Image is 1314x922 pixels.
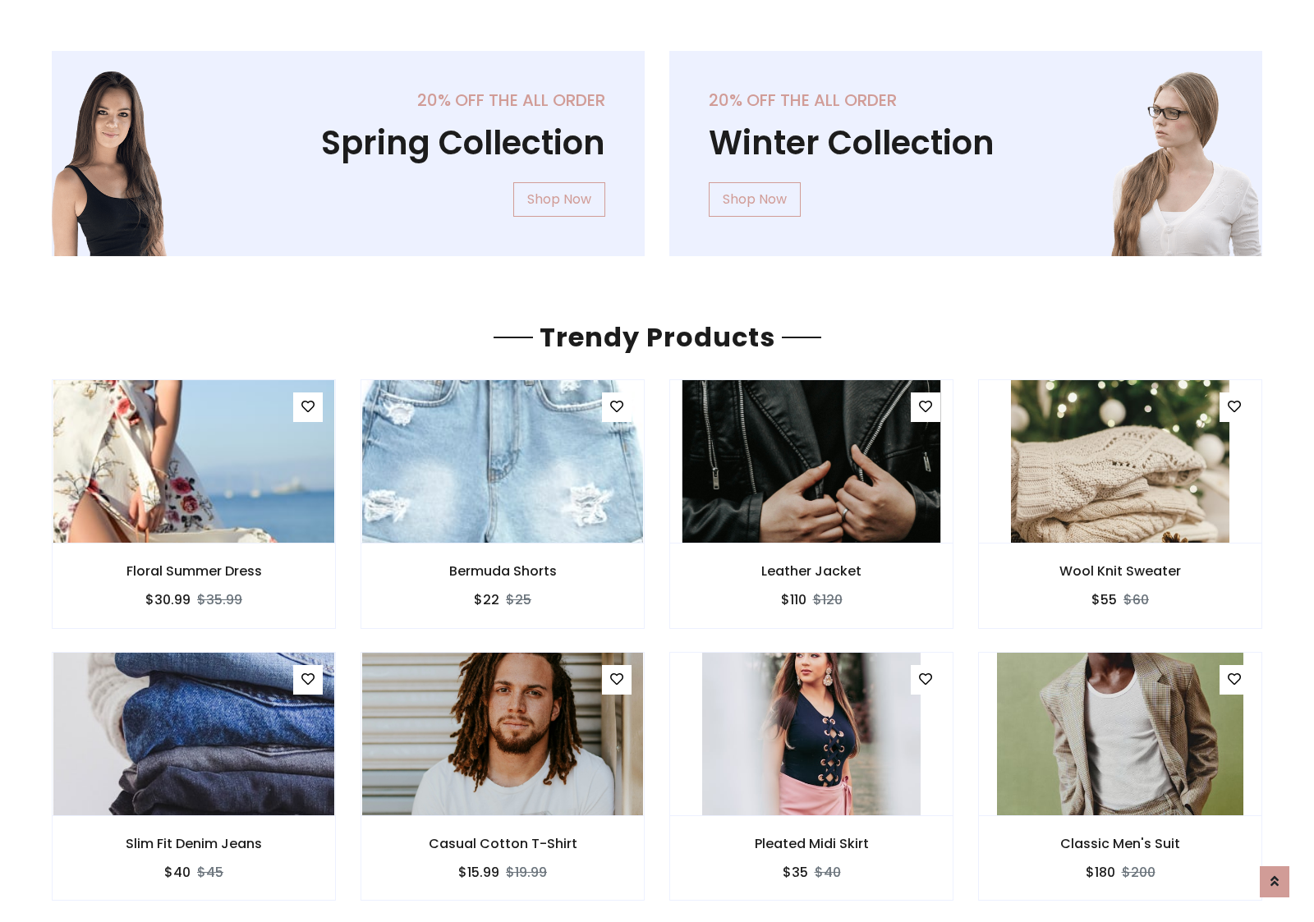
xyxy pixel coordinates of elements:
h6: $40 [164,865,191,880]
a: Shop Now [709,182,801,217]
h6: Classic Men's Suit [979,836,1261,851]
h6: Leather Jacket [670,563,953,579]
del: $40 [815,863,841,882]
a: Shop Now [513,182,605,217]
h6: Wool Knit Sweater [979,563,1261,579]
span: Trendy Products [533,319,782,355]
h6: $35 [783,865,808,880]
h6: $180 [1086,865,1115,880]
h6: $30.99 [145,592,191,608]
h6: $22 [474,592,499,608]
h5: 20% off the all order [91,90,605,110]
h1: Spring Collection [91,123,605,163]
del: $120 [813,590,843,609]
h1: Winter Collection [709,123,1223,163]
del: $35.99 [197,590,242,609]
h6: Slim Fit Denim Jeans [53,836,335,851]
h6: Casual Cotton T-Shirt [361,836,644,851]
del: $19.99 [506,863,547,882]
del: $60 [1123,590,1149,609]
h5: 20% off the all order [709,90,1223,110]
h6: $110 [781,592,806,608]
del: $45 [197,863,223,882]
h6: Floral Summer Dress [53,563,335,579]
h6: $55 [1091,592,1117,608]
h6: Pleated Midi Skirt [670,836,953,851]
del: $25 [506,590,531,609]
h6: Bermuda Shorts [361,563,644,579]
h6: $15.99 [458,865,499,880]
del: $200 [1122,863,1155,882]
